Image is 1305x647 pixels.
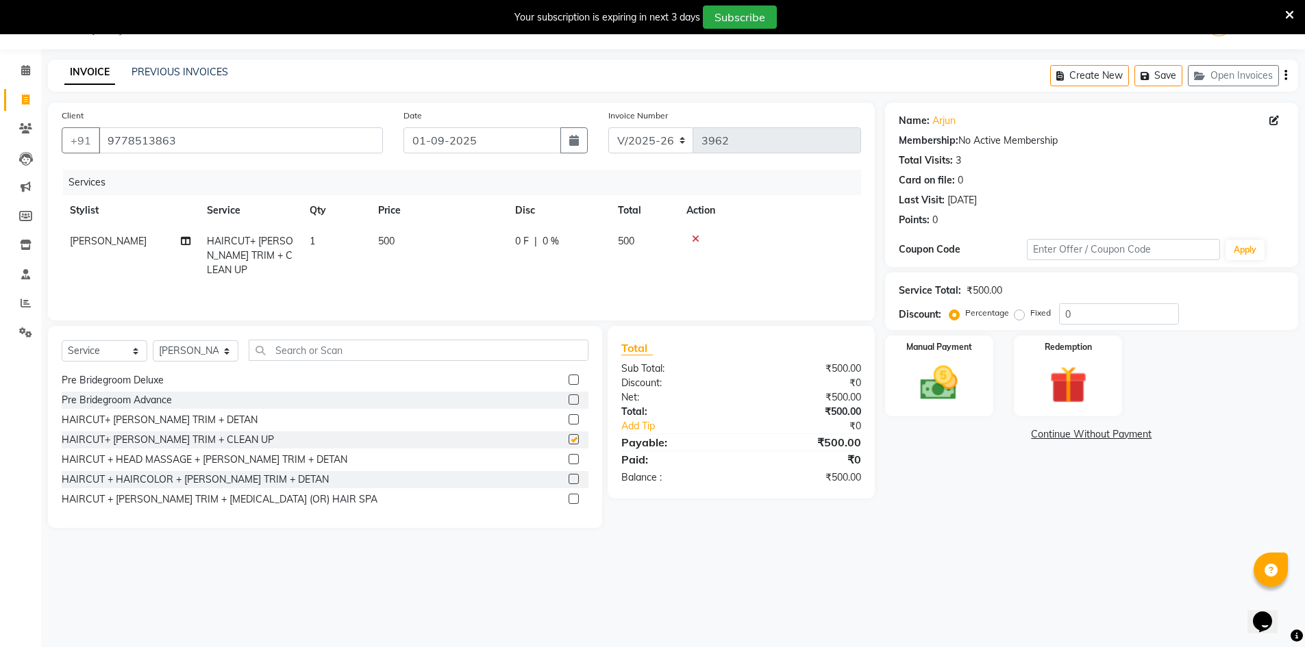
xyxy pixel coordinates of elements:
[611,470,741,485] div: Balance :
[611,434,741,451] div: Payable:
[1247,592,1291,633] iframe: chat widget
[310,235,315,247] span: 1
[64,60,115,85] a: INVOICE
[249,340,588,361] input: Search or Scan
[62,393,172,407] div: Pre Bridegroom Advance
[741,361,871,376] div: ₹500.00
[1027,239,1220,260] input: Enter Offer / Coupon Code
[62,110,84,122] label: Client
[534,234,537,249] span: |
[899,307,941,322] div: Discount:
[611,361,741,376] div: Sub Total:
[899,114,930,128] div: Name:
[965,307,1009,319] label: Percentage
[62,413,258,427] div: HAIRCUT+ [PERSON_NAME] TRIM + DETAN
[899,134,1284,148] div: No Active Membership
[62,472,329,487] div: HAIRCUT + HAIRCOLOR + [PERSON_NAME] TRIM + DETAN
[741,390,871,405] div: ₹500.00
[611,451,741,468] div: Paid:
[610,195,678,226] th: Total
[618,235,634,247] span: 500
[370,195,507,226] th: Price
[514,10,700,25] div: Your subscription is expiring in next 3 days
[507,195,610,226] th: Disc
[763,419,871,433] div: ₹0
[899,242,1028,257] div: Coupon Code
[543,234,559,249] span: 0 %
[1038,361,1099,408] img: _gift.svg
[888,427,1295,442] a: Continue Without Payment
[62,373,164,388] div: Pre Bridegroom Deluxe
[967,283,1002,298] div: ₹500.00
[899,153,953,168] div: Total Visits:
[1050,65,1129,86] button: Create New
[908,361,969,405] img: _cash.svg
[62,453,347,467] div: HAIRCUT + HEAD MASSAGE + [PERSON_NAME] TRIM + DETAN
[741,434,871,451] div: ₹500.00
[947,193,977,207] div: [DATE]
[899,134,958,148] div: Membership:
[1188,65,1279,86] button: Open Invoices
[906,341,972,353] label: Manual Payment
[899,213,930,227] div: Points:
[99,127,383,153] input: Search by Name/Mobile/Email/Code
[678,195,861,226] th: Action
[301,195,370,226] th: Qty
[703,5,777,29] button: Subscribe
[611,419,762,433] a: Add Tip
[611,376,741,390] div: Discount:
[611,405,741,419] div: Total:
[932,114,956,128] a: Arjun
[741,451,871,468] div: ₹0
[207,235,293,276] span: HAIRCUT+ [PERSON_NAME] TRIM + CLEAN UP
[62,195,199,226] th: Stylist
[62,433,274,447] div: HAIRCUT+ [PERSON_NAME] TRIM + CLEAN UP
[62,127,100,153] button: +91
[70,235,147,247] span: [PERSON_NAME]
[199,195,301,226] th: Service
[403,110,422,122] label: Date
[932,213,938,227] div: 0
[621,341,653,355] span: Total
[611,390,741,405] div: Net:
[1134,65,1182,86] button: Save
[132,66,228,78] a: PREVIOUS INVOICES
[741,405,871,419] div: ₹500.00
[956,153,961,168] div: 3
[1045,341,1092,353] label: Redemption
[1226,240,1265,260] button: Apply
[899,173,955,188] div: Card on file:
[63,170,871,195] div: Services
[741,470,871,485] div: ₹500.00
[899,193,945,207] div: Last Visit:
[1030,307,1051,319] label: Fixed
[741,376,871,390] div: ₹0
[515,234,529,249] span: 0 F
[608,110,668,122] label: Invoice Number
[378,235,395,247] span: 500
[899,283,961,298] div: Service Total:
[62,492,377,507] div: HAIRCUT + [PERSON_NAME] TRIM + [MEDICAL_DATA] (OR) HAIR SPA
[958,173,963,188] div: 0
